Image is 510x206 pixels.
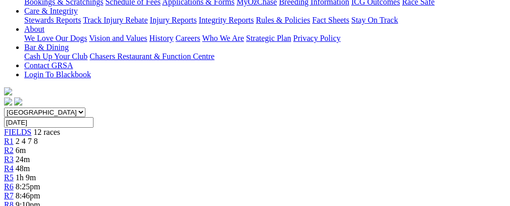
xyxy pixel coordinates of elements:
[4,128,31,136] a: FIELDS
[4,137,14,145] a: R1
[4,173,14,182] a: R5
[4,146,14,154] a: R2
[16,173,36,182] span: 1h 9m
[16,146,26,154] span: 6m
[175,34,200,42] a: Careers
[33,128,60,136] span: 12 races
[24,43,69,51] a: Bar & Dining
[4,97,12,106] img: facebook.svg
[149,34,173,42] a: History
[16,182,40,191] span: 8:25pm
[150,16,197,24] a: Injury Reports
[4,87,12,95] img: logo-grsa-white.png
[16,191,40,200] span: 8:46pm
[24,34,506,43] div: About
[4,191,14,200] a: R7
[24,70,91,79] a: Login To Blackbook
[16,155,30,164] span: 24m
[24,52,87,61] a: Cash Up Your Club
[4,182,14,191] a: R6
[199,16,254,24] a: Integrity Reports
[24,16,506,25] div: Care & Integrity
[89,34,147,42] a: Vision and Values
[14,97,22,106] img: twitter.svg
[351,16,398,24] a: Stay On Track
[83,16,148,24] a: Track Injury Rebate
[4,117,94,128] input: Select date
[24,25,44,33] a: About
[89,52,214,61] a: Chasers Restaurant & Function Centre
[312,16,349,24] a: Fact Sheets
[256,16,310,24] a: Rules & Policies
[24,52,506,61] div: Bar & Dining
[24,61,73,70] a: Contact GRSA
[202,34,244,42] a: Who We Are
[246,34,291,42] a: Strategic Plan
[16,164,30,173] span: 48m
[24,16,81,24] a: Stewards Reports
[4,164,14,173] a: R4
[293,34,341,42] a: Privacy Policy
[24,34,87,42] a: We Love Our Dogs
[4,155,14,164] a: R3
[16,137,38,145] span: 2 4 7 8
[24,7,78,15] a: Care & Integrity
